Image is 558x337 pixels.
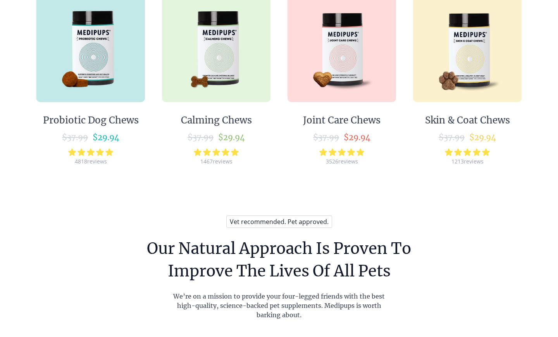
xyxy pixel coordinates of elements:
h3: Vet recommended. Pet approved. [226,215,332,228]
p: We’re on a mission to provide your four-legged friends with the best high-quality, science-backed... [173,292,385,320]
span: $ 37.99 [439,132,465,142]
h3: Our Natural Approach Is Proven To Improve The Lives Of All Pets [147,237,411,282]
span: $ 29.94 [469,132,496,142]
span: $ 37.99 [313,132,339,142]
div: 1213 reviews [451,158,484,165]
span: $ 37.99 [62,132,88,142]
span: $ 29.94 [218,132,245,142]
div: Skin & Coat Chews [425,115,510,126]
div: Joint Care Chews [303,115,381,126]
div: 1467 reviews [200,158,232,165]
span: $ 29.94 [93,132,119,142]
div: Probiotic Dog Chews [43,115,139,126]
div: Calming Chews [181,115,252,126]
span: $ 29.94 [344,132,370,142]
div: 4818 reviews [75,158,107,165]
div: 3526 reviews [326,158,358,165]
span: $ 37.99 [188,132,214,142]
